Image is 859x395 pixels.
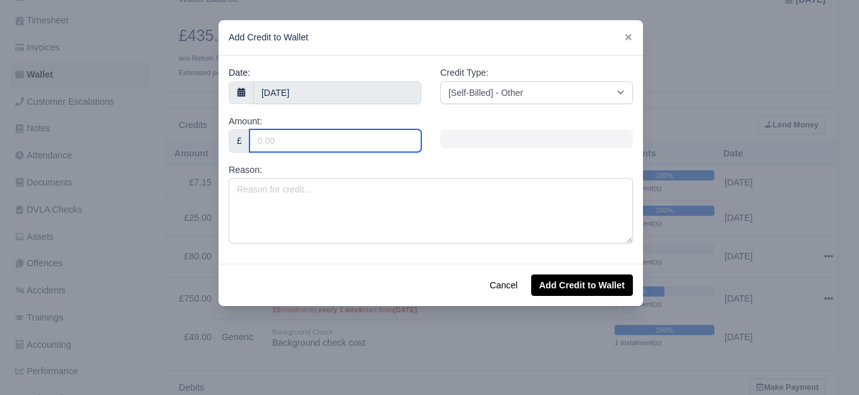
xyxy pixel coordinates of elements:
[481,274,526,296] button: Cancel
[229,129,250,152] div: £
[229,163,262,177] label: Reason:
[249,129,421,152] input: 0.00
[219,20,643,56] div: Add Credit to Wallet
[440,66,488,80] label: Credit Type:
[531,274,633,296] button: Add Credit to Wallet
[229,66,250,80] label: Date:
[796,334,859,395] iframe: Chat Widget
[229,114,262,129] label: Amount:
